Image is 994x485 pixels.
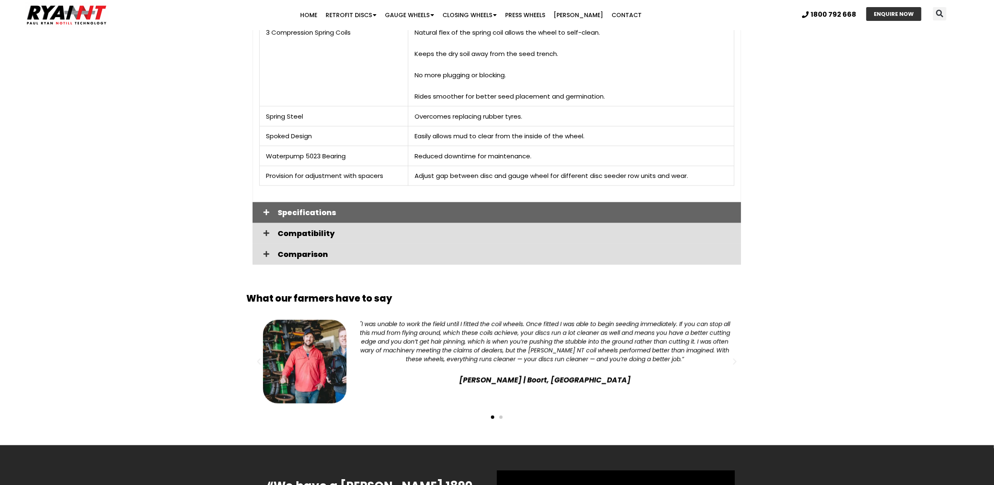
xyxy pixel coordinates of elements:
div: Next slide [731,358,739,366]
td: Waterpump 5023 Bearing [260,146,408,166]
div: Slides [259,316,735,424]
div: "I was unable to work the field until I fitted the coil wheels. Once fitted I was able to begin s... [359,320,731,364]
td: Easily allows mud to clear from the inside of the wheel. [408,127,735,147]
h2: What our farmers have to say [247,294,748,303]
a: Retrofit Discs [322,7,381,23]
span: Go to slide 2 [499,416,503,419]
nav: Menu [193,7,750,23]
img: Ryan NT logo [25,2,109,28]
td: 3 Compression Spring Coils [260,23,408,107]
td: Adjust gap between disc and gauge wheel for different disc seeder row units and wear. [408,166,735,186]
span: ENQUIRE NOW [874,11,914,17]
a: [PERSON_NAME] [550,7,608,23]
div: 1 / 2 [259,316,735,408]
a: 1800 792 668 [802,11,857,18]
p: No more plugging or blocking. [415,70,728,81]
img: Ryan NT (RFM NT) - Tyler Nelson - RFM NT Coil Gauge Wheel in actio [263,320,347,404]
p: Natural flex of the spring coil allows the wheel to self-clean. [415,27,728,38]
td: Reduced downtime for maintenance. [408,146,735,166]
div: Search [933,7,946,20]
span: Comparison [278,251,734,258]
td: Spring Steel [260,107,408,127]
span: [PERSON_NAME] | Boort, [GEOGRAPHIC_DATA] [359,374,731,386]
span: Specifications [278,209,734,216]
a: Gauge Wheels [381,7,439,23]
p: Rides smoother for better seed placement and germination. [415,91,728,102]
span: 1800 792 668 [811,11,857,18]
span: Go to slide 1 [491,416,494,419]
p: Keeps the dry soil away from the seed trench. [415,48,728,59]
a: ENQUIRE NOW [866,7,921,21]
a: Press Wheels [501,7,550,23]
span: Compatibility [278,230,734,237]
a: Closing Wheels [439,7,501,23]
a: Home [296,7,322,23]
td: Spoked Design [260,127,408,147]
a: Contact [608,7,646,23]
td: Overcomes replacing rubber tyres. [408,107,735,127]
td: Provision for adjustment with spacers [260,166,408,186]
div: Previous slide [255,358,263,366]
